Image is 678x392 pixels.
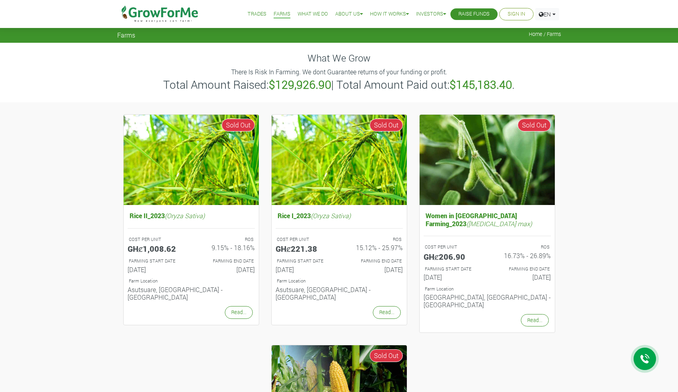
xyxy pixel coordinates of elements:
i: (Oryza Sativa) [165,211,205,220]
a: Read... [521,314,549,326]
span: Sold Out [222,119,255,131]
h6: [DATE] [345,266,403,273]
h6: 15.12% - 25.97% [345,244,403,251]
b: $129,926.90 [269,77,331,92]
h5: GHȼ1,008.62 [128,244,185,253]
p: COST PER UNIT [129,236,184,243]
p: Location of Farm [277,278,402,285]
h4: What We Grow [117,52,561,64]
p: ROS [494,244,550,251]
p: Location of Farm [425,286,550,293]
a: Sign In [508,10,525,18]
h5: GHȼ221.38 [276,244,333,253]
h6: 9.15% - 18.16% [197,244,255,251]
h6: [GEOGRAPHIC_DATA], [GEOGRAPHIC_DATA] - [GEOGRAPHIC_DATA] [424,293,551,308]
a: Raise Funds [458,10,490,18]
a: Investors [416,10,446,18]
p: FARMING END DATE [494,266,550,273]
span: Farms [117,31,135,39]
h5: Rice II_2023 [128,210,255,221]
h6: Asutsuare, [GEOGRAPHIC_DATA] - [GEOGRAPHIC_DATA] [276,286,403,301]
a: EN [535,8,559,20]
a: Farms [274,10,290,18]
p: FARMING END DATE [198,258,254,265]
b: $145,183.40 [450,77,512,92]
p: COST PER UNIT [425,244,480,251]
a: What We Do [298,10,328,18]
p: FARMING START DATE [277,258,332,265]
h6: [DATE] [197,266,255,273]
span: Sold Out [518,119,551,131]
a: Read... [373,306,401,318]
h6: [DATE] [424,273,481,281]
span: Home / Farms [529,31,561,37]
h3: Total Amount Raised: | Total Amount Paid out: . [118,78,560,92]
a: How it Works [370,10,409,18]
h5: Women in [GEOGRAPHIC_DATA] Farming_2023 [424,210,551,229]
h6: [DATE] [493,273,551,281]
a: Read... [225,306,253,318]
h6: [DATE] [276,266,333,273]
a: Trades [248,10,266,18]
h5: Rice I_2023 [276,210,403,221]
p: ROS [198,236,254,243]
i: (Oryza Sativa) [311,211,351,220]
p: There Is Risk In Farming. We dont Guarantee returns of your funding or profit. [118,67,560,77]
h6: Asutsuare, [GEOGRAPHIC_DATA] - [GEOGRAPHIC_DATA] [128,286,255,301]
a: About Us [335,10,363,18]
p: FARMING START DATE [129,258,184,265]
img: growforme image [420,115,555,205]
img: growforme image [272,115,407,205]
span: Sold Out [370,119,403,131]
h5: GHȼ206.90 [424,252,481,261]
p: COST PER UNIT [277,236,332,243]
p: ROS [346,236,402,243]
img: growforme image [124,115,259,205]
p: Location of Farm [129,278,254,285]
p: FARMING START DATE [425,266,480,273]
h6: [DATE] [128,266,185,273]
p: FARMING END DATE [346,258,402,265]
h6: 16.73% - 26.89% [493,252,551,259]
span: Sold Out [370,349,403,362]
i: ([MEDICAL_DATA] max) [466,219,532,228]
